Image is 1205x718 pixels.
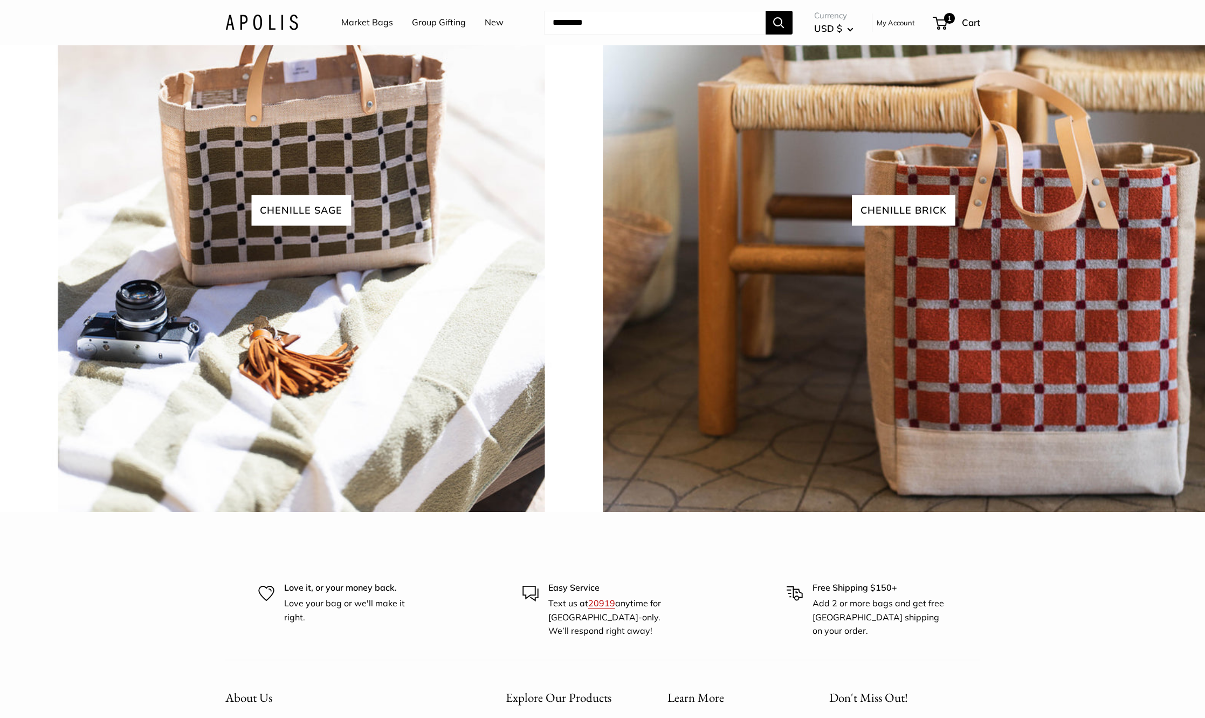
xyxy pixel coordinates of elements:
[588,598,615,608] a: 20919
[667,689,724,706] span: Learn More
[284,581,419,595] p: Love it, or your money back.
[814,23,842,34] span: USD $
[284,597,419,624] p: Love your bag or we'll make it right.
[852,195,955,225] span: chenille brick
[962,17,980,28] span: Cart
[812,581,947,595] p: Free Shipping $150+
[506,689,611,706] span: Explore Our Products
[814,8,853,23] span: Currency
[766,11,793,35] button: Search
[934,14,980,31] a: 1 Cart
[548,597,683,638] p: Text us at anytime for [GEOGRAPHIC_DATA]-only. We’ll respond right away!
[548,581,683,595] p: Easy Service
[225,689,272,706] span: About Us
[225,15,298,30] img: Apolis
[412,15,466,31] a: Group Gifting
[225,687,468,708] button: About Us
[544,11,766,35] input: Search...
[341,15,393,31] a: Market Bags
[877,16,915,29] a: My Account
[251,195,351,225] span: Chenille sage
[485,15,504,31] a: New
[506,687,630,708] button: Explore Our Products
[812,597,947,638] p: Add 2 or more bags and get free [GEOGRAPHIC_DATA] shipping on your order.
[814,20,853,37] button: USD $
[667,687,791,708] button: Learn More
[829,687,980,708] p: Don't Miss Out!
[944,13,954,24] span: 1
